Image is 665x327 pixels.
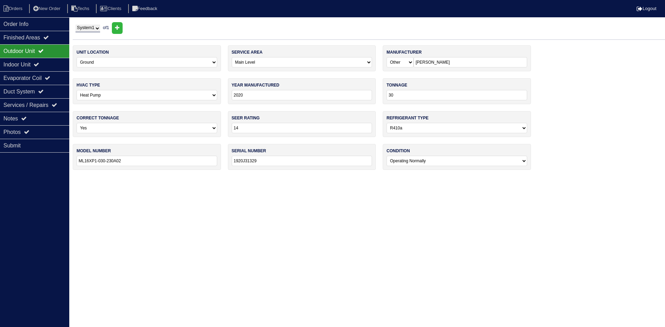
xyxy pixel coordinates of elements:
label: tonnage [387,82,407,88]
li: New Order [29,4,66,13]
a: Clients [96,6,127,11]
label: model number [77,148,111,154]
li: Clients [96,4,127,13]
a: Logout [637,6,656,11]
a: Techs [67,6,95,11]
label: serial number [232,148,266,154]
li: Techs [67,4,95,13]
label: unit location [77,49,109,55]
a: New Order [29,6,66,11]
label: refrigerant type [387,115,428,121]
label: seer rating [232,115,260,121]
li: Feedback [128,4,163,13]
label: correct tonnage [77,115,119,121]
label: year manufactured [232,82,280,88]
div: of 1 [73,22,665,34]
label: condition [387,148,410,154]
label: manufacturer [387,49,422,55]
label: service area [232,49,263,55]
label: hvac type [77,82,100,88]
